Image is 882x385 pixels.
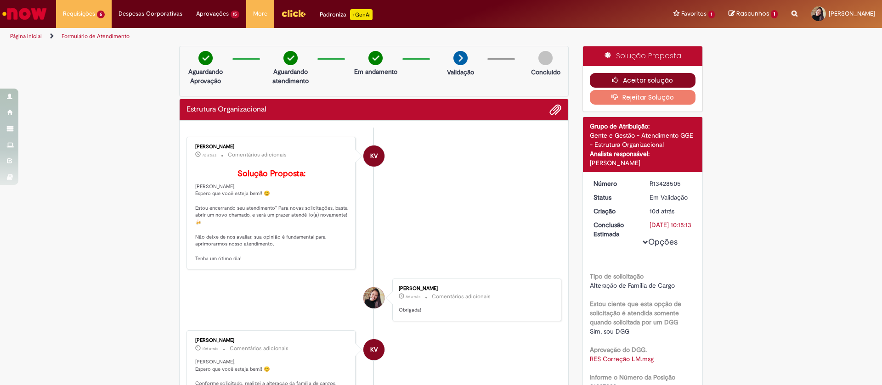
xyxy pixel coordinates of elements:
[399,286,552,291] div: [PERSON_NAME]
[198,51,213,65] img: check-circle-green.png
[587,193,643,202] dt: Status
[590,281,675,290] span: Alteração de Família de Cargo
[63,9,95,18] span: Requisições
[202,152,216,158] span: 7d atrás
[531,67,560,77] p: Concluído
[681,9,707,18] span: Favoritos
[771,10,778,18] span: 1
[587,179,643,188] dt: Número
[549,104,561,116] button: Adicionar anexos
[195,144,348,150] div: [PERSON_NAME]
[231,11,240,18] span: 15
[590,327,629,335] span: Sim, sou DGG
[432,293,491,301] small: Comentários adicionais
[650,206,692,216] div: 19/08/2025 13:10:57
[708,11,715,18] span: 1
[183,67,228,85] p: Aguardando Aprovação
[187,106,266,114] h2: Estrutura Organizacional Histórico de tíquete
[281,6,306,20] img: click_logo_yellow_360x200.png
[350,9,373,20] p: +GenAi
[583,46,703,66] div: Solução Proposta
[406,294,420,300] time: 21/08/2025 15:54:38
[202,346,218,352] time: 19/08/2025 13:50:26
[587,206,643,216] dt: Criação
[202,152,216,158] time: 22/08/2025 09:49:58
[370,339,378,361] span: KV
[230,345,288,352] small: Comentários adicionais
[202,346,218,352] span: 10d atrás
[97,11,105,18] span: 6
[237,168,305,179] b: Solução Proposta:
[590,272,644,280] b: Tipo de solicitação
[370,145,378,167] span: KV
[590,373,675,381] b: Informe o Número da Posição
[119,9,182,18] span: Despesas Corporativas
[590,158,696,167] div: [PERSON_NAME]
[590,300,681,326] b: Estou ciente que esta opção de solicitação é atendida somente quando solicitada por um DGG
[253,9,267,18] span: More
[453,51,468,65] img: arrow-next.png
[268,67,313,85] p: Aguardando atendimento
[320,9,373,20] div: Padroniza
[590,346,647,354] b: Aprovação do DGG.
[195,169,348,262] p: [PERSON_NAME], Espero que você esteja bem!! 😊 Estou encerrando seu atendimento" Para novas solici...
[650,193,692,202] div: Em Validação
[399,307,552,314] p: Obrigada!
[650,179,692,188] div: R13428505
[736,9,769,18] span: Rascunhos
[1,5,48,23] img: ServiceNow
[195,338,348,343] div: [PERSON_NAME]
[590,90,696,105] button: Rejeitar Solução
[829,10,875,17] span: [PERSON_NAME]
[10,33,42,40] a: Página inicial
[650,207,674,215] span: 10d atrás
[590,355,654,363] a: Download de RES Correção LM.msg
[590,122,696,131] div: Grupo de Atribuição:
[590,149,696,158] div: Analista responsável:
[196,9,229,18] span: Aprovações
[447,67,474,77] p: Validação
[354,67,397,76] p: Em andamento
[363,339,384,360] div: Karine Vieira
[228,151,287,159] small: Comentários adicionais
[368,51,383,65] img: check-circle-green.png
[283,51,298,65] img: check-circle-green.png
[650,220,692,229] div: [DATE] 10:15:13
[62,33,130,40] a: Formulário de Atendimento
[590,131,696,149] div: Gente e Gestão - Atendimento GGE - Estrutura Organizacional
[363,145,384,167] div: Karine Vieira
[729,10,778,18] a: Rascunhos
[7,28,581,45] ul: Trilhas de página
[590,73,696,88] button: Aceitar solução
[587,220,643,239] dt: Conclusão Estimada
[406,294,420,300] span: 8d atrás
[650,207,674,215] time: 19/08/2025 13:10:57
[538,51,553,65] img: img-circle-grey.png
[363,287,384,308] div: Ana Luisa Silva Amoreli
